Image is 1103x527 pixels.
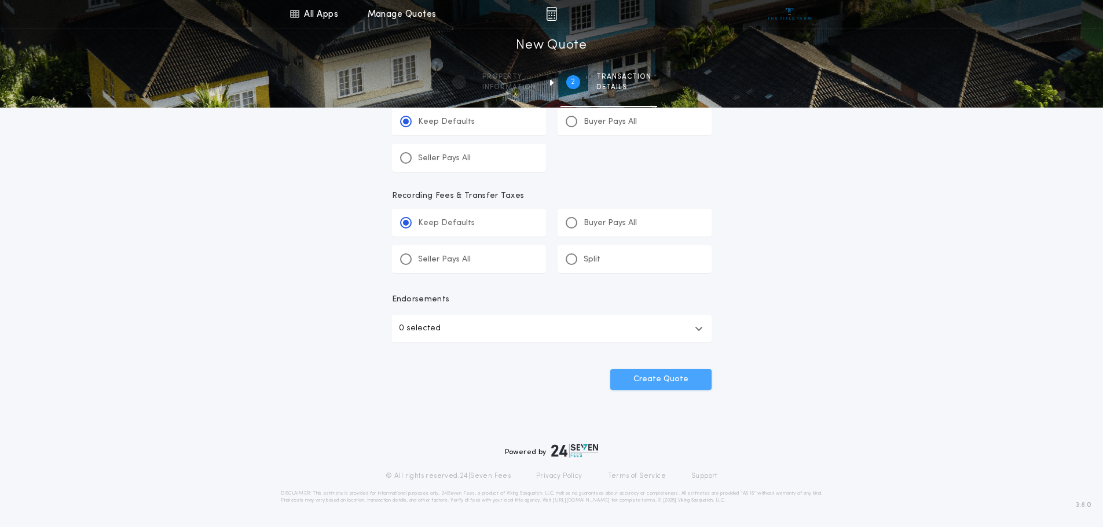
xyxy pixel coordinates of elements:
[584,254,600,266] p: Split
[608,471,666,481] a: Terms of Service
[482,72,536,82] span: Property
[551,444,599,458] img: logo
[281,490,823,504] p: DISCLAIMER: This estimate is provided for informational purposes only. 24|Seven Fees, a product o...
[584,218,637,229] p: Buyer Pays All
[482,83,536,92] span: information
[584,116,637,128] p: Buyer Pays All
[392,190,712,202] p: Recording Fees & Transfer Taxes
[536,471,582,481] a: Privacy Policy
[596,72,651,82] span: Transaction
[418,254,471,266] p: Seller Pays All
[399,322,441,336] p: 0 selected
[386,471,511,481] p: © All rights reserved. 24|Seven Fees
[392,315,712,342] button: 0 selected
[516,36,587,55] h1: New Quote
[418,116,475,128] p: Keep Defaults
[418,153,471,164] p: Seller Pays All
[546,7,557,21] img: img
[596,83,651,92] span: details
[610,369,712,390] button: Create Quote
[1076,500,1091,510] span: 3.8.0
[418,218,475,229] p: Keep Defaults
[691,471,717,481] a: Support
[505,444,599,458] div: Powered by
[571,78,575,87] h2: 2
[392,294,712,305] p: Endorsements
[768,8,811,20] img: vs-icon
